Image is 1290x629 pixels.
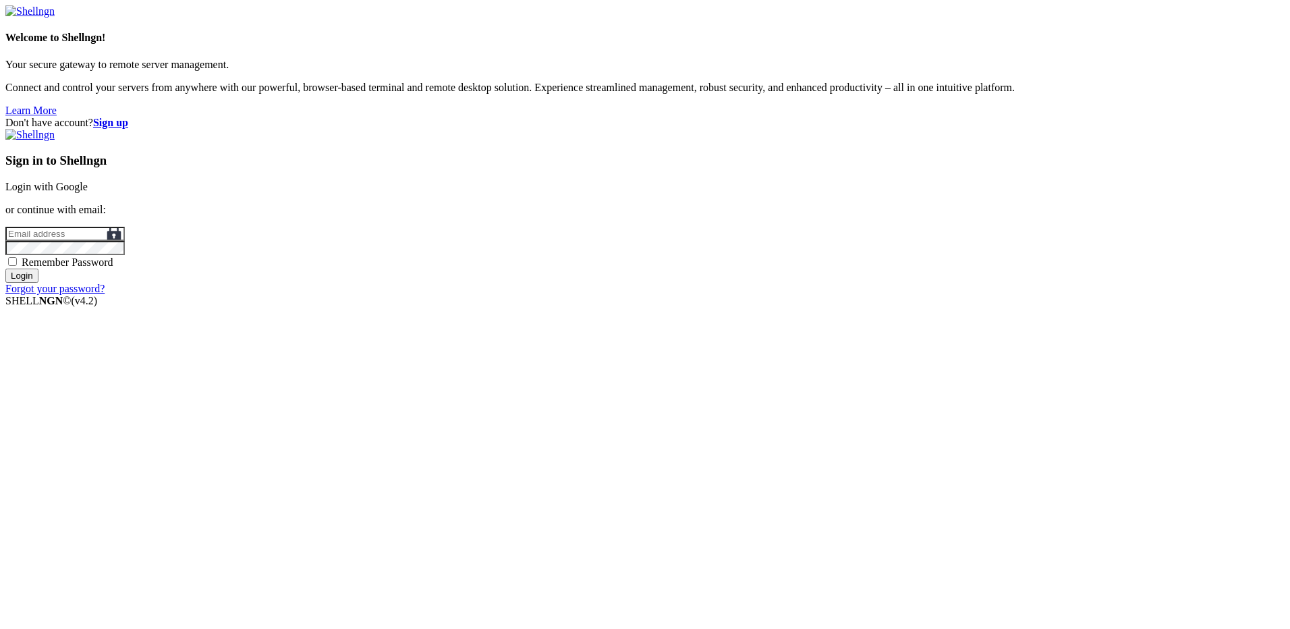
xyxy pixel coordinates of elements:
[5,129,55,141] img: Shellngn
[5,5,55,18] img: Shellngn
[5,181,88,192] a: Login with Google
[5,269,38,283] input: Login
[5,204,1285,216] p: or continue with email:
[22,256,113,268] span: Remember Password
[5,227,125,241] input: Email address
[5,117,1285,129] div: Don't have account?
[5,295,97,306] span: SHELL ©
[5,153,1285,168] h3: Sign in to Shellngn
[5,105,57,116] a: Learn More
[72,295,98,306] span: 4.2.0
[5,32,1285,44] h4: Welcome to Shellngn!
[5,283,105,294] a: Forgot your password?
[5,59,1285,71] p: Your secure gateway to remote server management.
[5,82,1285,94] p: Connect and control your servers from anywhere with our powerful, browser-based terminal and remo...
[8,257,17,266] input: Remember Password
[93,117,128,128] a: Sign up
[39,295,63,306] b: NGN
